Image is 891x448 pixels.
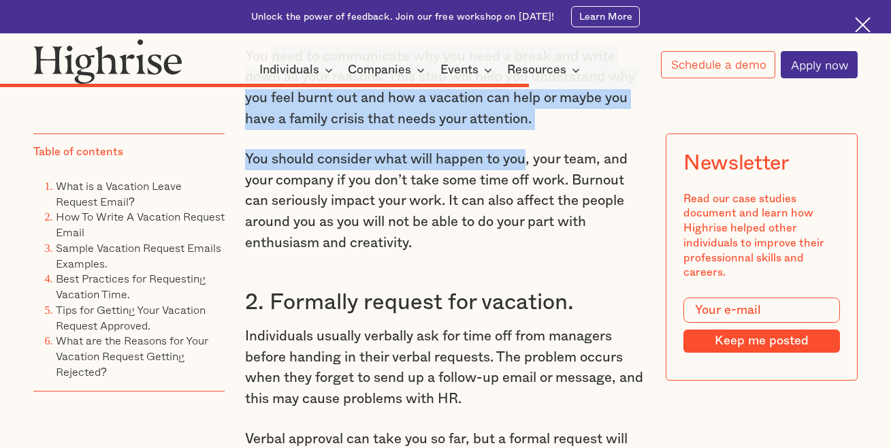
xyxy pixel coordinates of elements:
[348,62,429,78] div: Companies
[683,298,840,353] form: Modal Form
[440,62,479,78] div: Events
[683,151,789,176] div: Newsletter
[855,17,871,33] img: Cross icon
[56,239,221,272] a: Sample Vacation Request Emails Examples.
[56,270,206,303] a: Best Practices for Requesting Vacation Time.
[348,62,411,78] div: Companies
[507,62,566,78] div: Resources
[683,298,840,323] input: Your e-mail
[571,6,640,28] a: Learn More
[56,301,206,334] a: Tips for Getting Your Vacation Request Approved.
[33,146,123,161] div: Table of contents
[661,51,775,78] a: Schedule a demo
[259,62,337,78] div: Individuals
[56,332,208,381] a: What are the Reasons for Your Vacation Request Getting Rejected?
[56,208,225,241] a: How To Write A Vacation Request Email
[683,330,840,353] input: Keep me posted
[33,39,182,84] img: Highrise logo
[259,62,319,78] div: Individuals
[781,51,858,78] a: Apply now
[245,289,645,317] h3: 2. Formally request for vacation.
[440,62,496,78] div: Events
[251,10,555,23] div: Unlock the power of feedback. Join our free workshop on [DATE]!
[245,326,645,410] p: Individuals usually verbally ask for time off from managers before handing in their verbal reques...
[683,192,840,281] div: Read our case studies document and learn how Highrise helped other individuals to improve their p...
[507,62,584,78] div: Resources
[245,149,645,253] p: You should consider what will happen to you, your team, and your company if you don’t take some t...
[56,177,182,210] a: What is a Vacation Leave Request Email?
